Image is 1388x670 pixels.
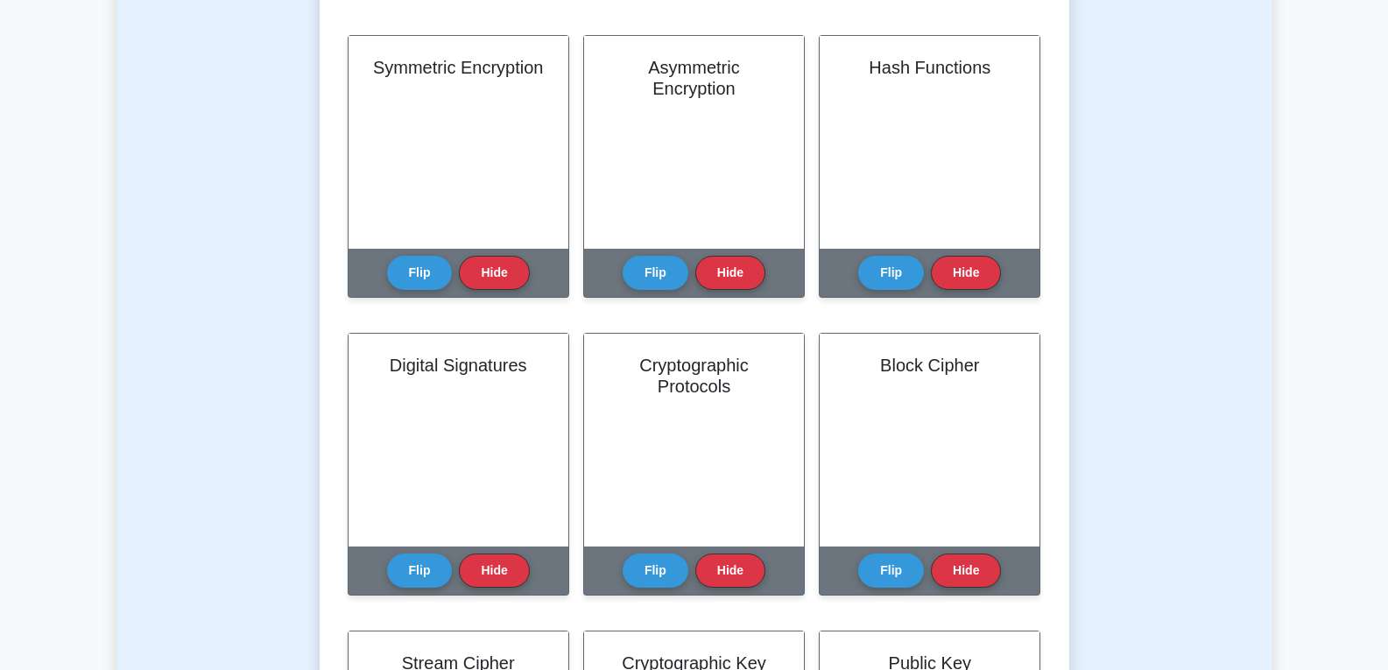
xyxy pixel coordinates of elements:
[623,256,688,290] button: Flip
[695,256,765,290] button: Hide
[370,355,547,376] h2: Digital Signatures
[370,57,547,78] h2: Symmetric Encryption
[459,256,529,290] button: Hide
[858,554,924,588] button: Flip
[605,355,783,397] h2: Cryptographic Protocols
[459,554,529,588] button: Hide
[841,57,1018,78] h2: Hash Functions
[841,355,1018,376] h2: Block Cipher
[605,57,783,99] h2: Asymmetric Encryption
[387,554,453,588] button: Flip
[387,256,453,290] button: Flip
[623,554,688,588] button: Flip
[931,256,1001,290] button: Hide
[931,554,1001,588] button: Hide
[858,256,924,290] button: Flip
[695,554,765,588] button: Hide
